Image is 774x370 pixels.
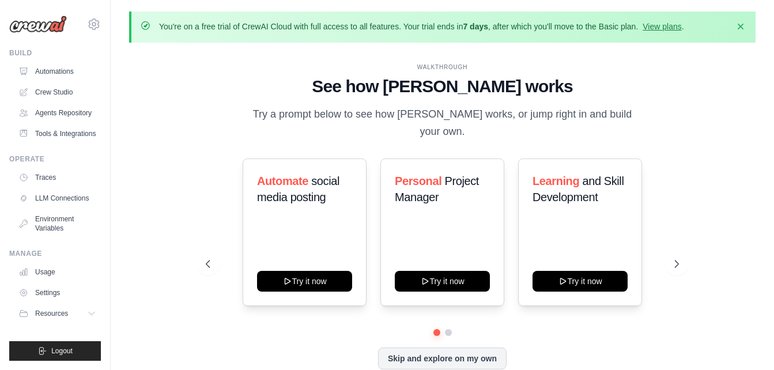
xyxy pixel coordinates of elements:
[14,83,101,101] a: Crew Studio
[14,62,101,81] a: Automations
[395,175,441,187] span: Personal
[395,271,490,292] button: Try it now
[159,21,684,32] p: You're on a free trial of CrewAI Cloud with full access to all features. Your trial ends in , aft...
[9,249,101,258] div: Manage
[14,304,101,323] button: Resources
[14,284,101,302] a: Settings
[257,175,308,187] span: Automate
[249,106,636,140] p: Try a prompt below to see how [PERSON_NAME] works, or jump right in and build your own.
[14,168,101,187] a: Traces
[9,154,101,164] div: Operate
[643,22,681,31] a: View plans
[14,104,101,122] a: Agents Repository
[257,271,352,292] button: Try it now
[257,175,339,203] span: social media posting
[463,22,488,31] strong: 7 days
[9,16,67,33] img: Logo
[378,348,507,369] button: Skip and explore on my own
[51,346,73,356] span: Logout
[206,63,679,71] div: WALKTHROUGH
[14,210,101,237] a: Environment Variables
[14,263,101,281] a: Usage
[533,175,579,187] span: Learning
[533,271,628,292] button: Try it now
[395,175,479,203] span: Project Manager
[14,124,101,143] a: Tools & Integrations
[206,76,679,97] h1: See how [PERSON_NAME] works
[9,48,101,58] div: Build
[9,341,101,361] button: Logout
[14,189,101,207] a: LLM Connections
[35,309,68,318] span: Resources
[533,175,624,203] span: and Skill Development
